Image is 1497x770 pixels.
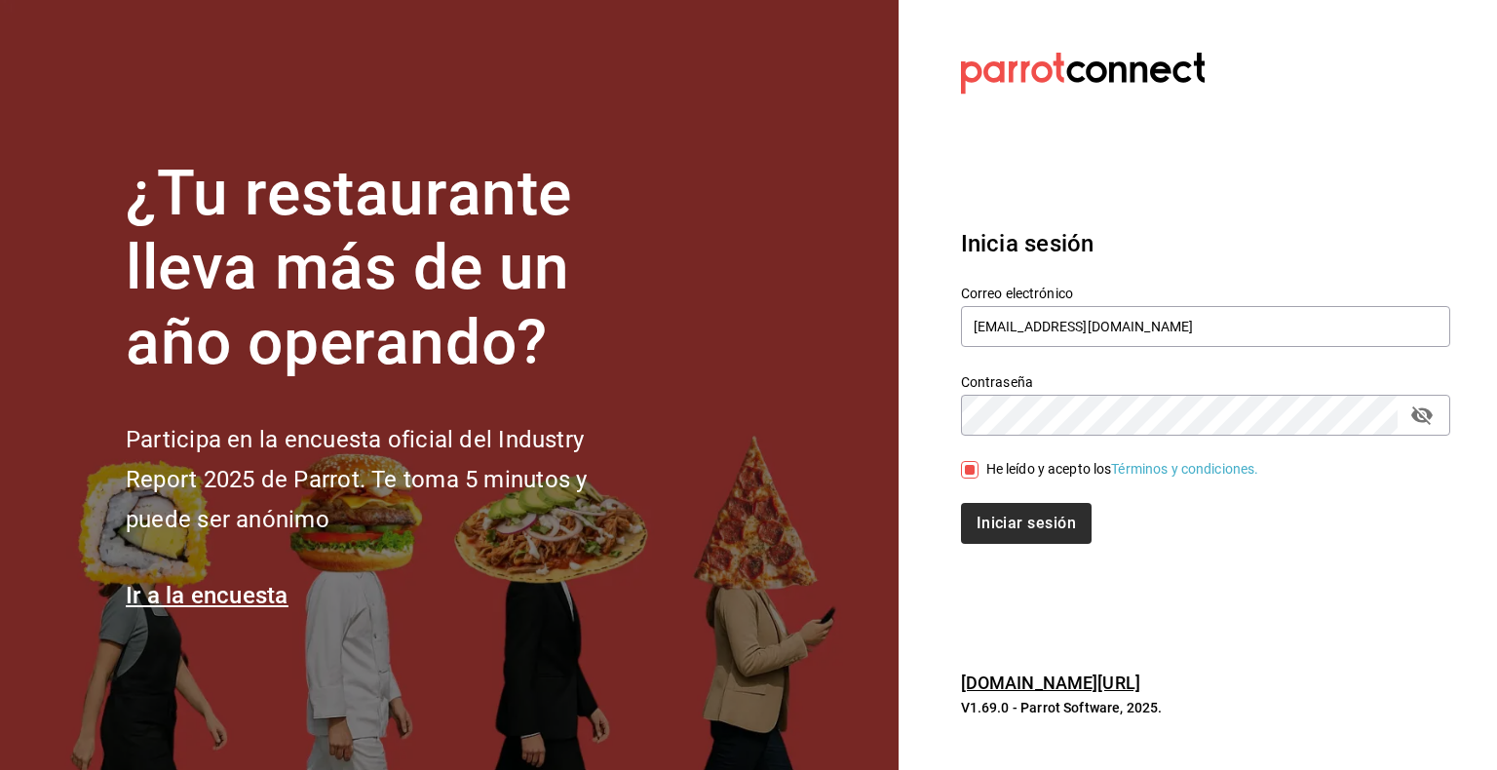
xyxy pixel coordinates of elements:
[961,374,1450,388] label: Contraseña
[126,157,652,381] h1: ¿Tu restaurante lleva más de un año operando?
[961,698,1450,717] p: V1.69.0 - Parrot Software, 2025.
[126,420,652,539] h2: Participa en la encuesta oficial del Industry Report 2025 de Parrot. Te toma 5 minutos y puede se...
[1405,399,1439,432] button: passwordField
[961,673,1140,693] a: [DOMAIN_NAME][URL]
[961,286,1450,299] label: Correo electrónico
[961,306,1450,347] input: Ingresa tu correo electrónico
[986,459,1259,480] div: He leído y acepto los
[961,503,1092,544] button: Iniciar sesión
[961,226,1450,261] h3: Inicia sesión
[126,582,288,609] a: Ir a la encuesta
[1111,461,1258,477] a: Términos y condiciones.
